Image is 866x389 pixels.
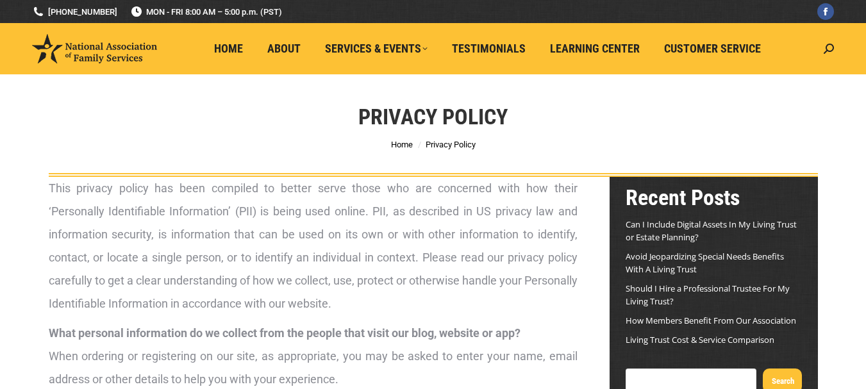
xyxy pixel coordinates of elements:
[49,326,520,340] strong: What personal information do we collect from the people that visit our blog, website or app?
[541,37,649,61] a: Learning Center
[664,42,761,56] span: Customer Service
[130,6,282,18] span: MON - FRI 8:00 AM – 5:00 p.m. (PST)
[358,103,508,131] h1: Privacy Policy
[452,42,526,56] span: Testimonials
[817,3,834,20] a: Facebook page opens in new window
[626,334,774,345] a: Living Trust Cost & Service Comparison
[49,177,578,315] p: This privacy policy has been compiled to better serve those who are concerned with how their ‘Per...
[626,219,797,243] a: Can I Include Digital Assets In My Living Trust or Estate Planning?
[443,37,535,61] a: Testimonials
[626,315,796,326] a: How Members Benefit From Our Association
[550,42,640,56] span: Learning Center
[205,37,252,61] a: Home
[626,183,802,211] h2: Recent Posts
[214,42,243,56] span: Home
[267,42,301,56] span: About
[325,42,428,56] span: Services & Events
[626,283,790,307] a: Should I Hire a Professional Trustee For My Living Trust?
[32,6,117,18] a: [PHONE_NUMBER]
[258,37,310,61] a: About
[655,37,770,61] a: Customer Service
[426,140,476,149] span: Privacy Policy
[391,140,413,149] a: Home
[626,251,784,275] a: Avoid Jeopardizing Special Needs Benefits With A Living Trust
[32,34,157,63] img: National Association of Family Services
